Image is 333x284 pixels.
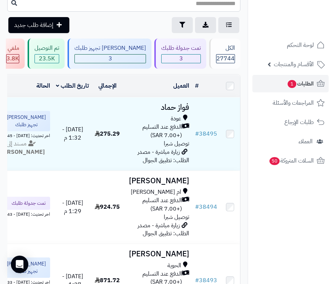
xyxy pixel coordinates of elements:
a: الكل27744 [208,39,242,69]
span: طلبات الإرجاع [284,117,314,127]
span: [PERSON_NAME] تجهيز طلبك [7,114,46,128]
span: # [195,129,199,138]
span: 3 [75,55,146,63]
div: Open Intercom Messenger [11,256,28,273]
a: إضافة طلب جديد [8,17,69,33]
a: تاريخ الطلب [56,81,89,90]
div: ملغي [6,44,19,52]
a: تم التوصيل 23.5K [26,39,66,69]
span: الدفع عند التسليم (+7.00 SAR) [126,123,182,140]
a: # [195,81,199,90]
span: العملاء [299,136,313,147]
div: تم التوصيل [34,44,59,52]
span: تمت جدولة طلبك [12,200,46,207]
span: المراجعات والأسئلة [273,98,314,108]
span: عودة [171,115,181,123]
span: [PERSON_NAME] تجهيز طلبك [7,260,46,275]
a: #38495 [195,129,217,138]
span: توصيل شبرا [164,139,189,148]
a: لوحة التحكم [252,36,329,54]
span: السلات المتروكة [269,156,314,166]
a: العملاء [252,133,329,150]
div: الكل [216,44,235,52]
img: logo-2.png [284,20,326,36]
span: 1 [288,80,296,88]
span: 275.29 [95,129,120,138]
h3: [PERSON_NAME] [126,177,189,185]
a: الطلبات1 [252,75,329,92]
a: تمت جدولة طلبك 3 [153,39,208,69]
a: الإجمالي [98,81,117,90]
span: [DATE] - 1:29 م [62,199,83,216]
span: الدفع عند التسليم (+7.00 SAR) [126,196,182,213]
a: العميل [173,81,189,90]
span: # [195,203,199,211]
span: 924.75 [95,203,120,211]
span: 50 [269,157,280,165]
a: السلات المتروكة50 [252,152,329,169]
a: الحالة [36,81,50,90]
a: [PERSON_NAME] تجهيز طلبك 3 [66,39,153,69]
span: الحوية [167,261,181,270]
a: المراجعات والأسئلة [252,94,329,112]
div: [PERSON_NAME] تجهيز طلبك [74,44,146,52]
span: توصيل شبرا [164,213,189,221]
span: 3 [162,55,200,63]
h3: [PERSON_NAME] [126,250,189,258]
span: إضافة طلب جديد [14,21,53,29]
span: زيارة مباشرة - مصدر الطلب: تطبيق الجوال [138,221,189,238]
a: #38494 [195,203,217,211]
span: الطلبات [287,79,314,89]
span: الأقسام والمنتجات [274,59,314,69]
a: طلبات الإرجاع [252,113,329,131]
span: لوحة التحكم [287,40,314,50]
span: [DATE] - 1:32 م [62,125,83,142]
div: 3841 [7,55,19,63]
span: 3.8K [7,55,19,63]
span: زيارة مباشرة - مصدر الطلب: تطبيق الجوال [138,148,189,165]
div: 23515 [35,55,59,63]
span: 23.5K [35,55,59,63]
span: ام [PERSON_NAME] [131,188,181,196]
span: 27744 [216,55,235,63]
h3: فواز حماد [126,103,189,112]
div: تمت جدولة طلبك [161,44,201,52]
